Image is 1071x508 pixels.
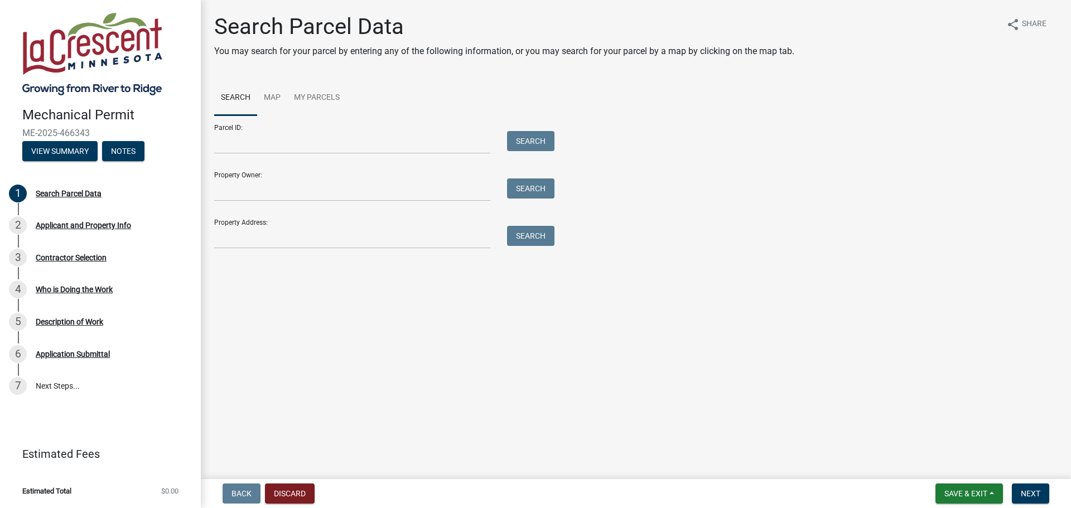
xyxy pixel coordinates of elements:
[257,80,287,116] a: Map
[1012,483,1049,504] button: Next
[9,345,27,363] div: 6
[507,226,554,246] button: Search
[36,286,113,293] div: Who is Doing the Work
[9,313,27,331] div: 5
[231,489,252,498] span: Back
[935,483,1003,504] button: Save & Exit
[9,185,27,202] div: 1
[214,80,257,116] a: Search
[22,487,71,495] span: Estimated Total
[22,141,98,161] button: View Summary
[214,13,794,40] h1: Search Parcel Data
[507,178,554,199] button: Search
[102,147,144,156] wm-modal-confirm: Notes
[9,377,27,395] div: 7
[102,141,144,161] button: Notes
[1006,18,1020,31] i: share
[161,487,178,495] span: $0.00
[997,13,1055,35] button: shareShare
[22,107,192,123] h4: Mechanical Permit
[9,216,27,234] div: 2
[36,350,110,358] div: Application Submittal
[36,254,107,262] div: Contractor Selection
[1022,18,1046,31] span: Share
[287,80,346,116] a: My Parcels
[22,128,178,138] span: ME-2025-466343
[36,221,131,229] div: Applicant and Property Info
[22,12,162,95] img: City of La Crescent, Minnesota
[36,318,103,326] div: Description of Work
[944,489,987,498] span: Save & Exit
[223,483,260,504] button: Back
[1021,489,1040,498] span: Next
[9,249,27,267] div: 3
[9,280,27,298] div: 4
[265,483,315,504] button: Discard
[22,147,98,156] wm-modal-confirm: Summary
[507,131,554,151] button: Search
[9,443,183,465] a: Estimated Fees
[36,190,102,197] div: Search Parcel Data
[214,45,794,58] p: You may search for your parcel by entering any of the following information, or you may search fo...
